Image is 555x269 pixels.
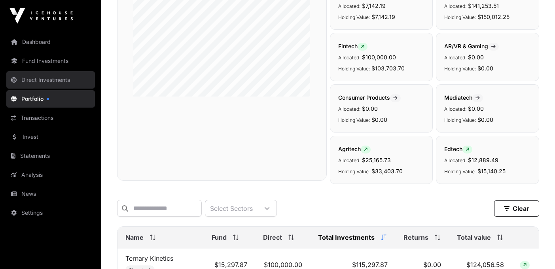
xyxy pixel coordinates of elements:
span: $0.00 [477,116,493,123]
a: Direct Investments [6,71,95,89]
span: Holding Value: [338,169,370,174]
span: Holding Value: [444,14,476,20]
span: Total Investments [318,233,375,242]
span: Allocated: [444,106,466,112]
a: News [6,185,95,203]
span: Holding Value: [338,66,370,72]
a: Analysis [6,166,95,184]
span: Fund [212,233,227,242]
a: Dashboard [6,33,95,51]
span: $0.00 [362,105,378,112]
span: Allocated: [338,157,360,163]
span: $0.00 [371,116,387,123]
span: Holding Value: [444,117,476,123]
span: Direct [263,233,282,242]
a: Statements [6,147,95,165]
span: $33,403.70 [371,168,403,174]
span: Holding Value: [444,66,476,72]
span: $103,703.70 [371,65,405,72]
span: $0.00 [477,65,493,72]
a: Fund Investments [6,52,95,70]
span: $0.00 [468,54,484,61]
span: Name [125,233,144,242]
span: $7,142.19 [371,13,395,20]
span: Consumer Products [338,94,401,101]
span: AR/VR & Gaming [444,43,499,49]
span: Holding Value: [338,117,370,123]
img: Icehouse Ventures Logo [9,8,73,24]
button: Clear [494,200,539,217]
span: $100,000.00 [362,54,396,61]
span: $141,253.51 [468,2,499,9]
span: Mediatech [444,94,483,101]
span: Holding Value: [444,169,476,174]
span: Total value [457,233,491,242]
a: Invest [6,128,95,146]
a: Portfolio [6,90,95,108]
span: Allocated: [338,55,360,61]
span: Edtech [444,146,472,152]
iframe: Chat Widget [515,231,555,269]
span: Allocated: [444,55,466,61]
span: $150,012.25 [477,13,510,20]
a: Transactions [6,109,95,127]
div: Select Sectors [205,200,258,216]
span: Fintech [338,43,367,49]
span: Agritech [338,146,371,152]
span: Allocated: [444,157,466,163]
span: Returns [403,233,428,242]
span: $25,165.73 [362,157,391,163]
span: Allocated: [444,3,466,9]
span: $12,889.49 [468,157,498,163]
span: Allocated: [338,106,360,112]
span: Allocated: [338,3,360,9]
span: $15,140.25 [477,168,506,174]
span: Holding Value: [338,14,370,20]
a: Settings [6,204,95,222]
span: $7,142.19 [362,2,386,9]
span: $0.00 [468,105,484,112]
a: Ternary Kinetics [125,254,173,262]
